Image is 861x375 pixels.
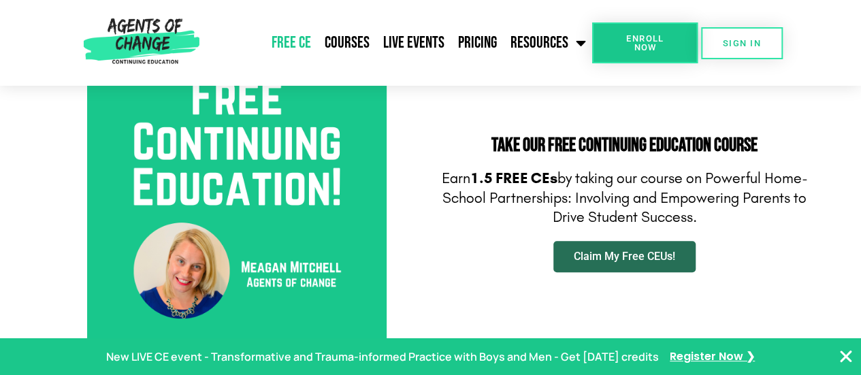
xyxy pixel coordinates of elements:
a: Free CE [265,26,318,60]
button: Close Banner [838,348,854,365]
a: Courses [318,26,376,60]
span: SIGN IN [723,39,761,48]
p: Earn by taking our course on Powerful Home-School Partnerships: Involving and Empowering Parents ... [438,169,812,227]
h2: Take Our FREE Continuing Education Course [438,136,812,155]
a: SIGN IN [701,27,783,59]
a: Register Now ❯ [670,347,755,367]
a: Pricing [451,26,504,60]
b: 1.5 FREE CEs [470,169,557,187]
p: New LIVE CE event - Transformative and Trauma-informed Practice with Boys and Men - Get [DATE] cr... [106,347,659,367]
a: Enroll Now [592,22,698,63]
a: Claim My Free CEUs! [553,241,696,272]
span: Enroll Now [614,34,676,52]
span: Claim My Free CEUs! [574,251,675,262]
nav: Menu [205,26,592,60]
a: Live Events [376,26,451,60]
a: Resources [504,26,592,60]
